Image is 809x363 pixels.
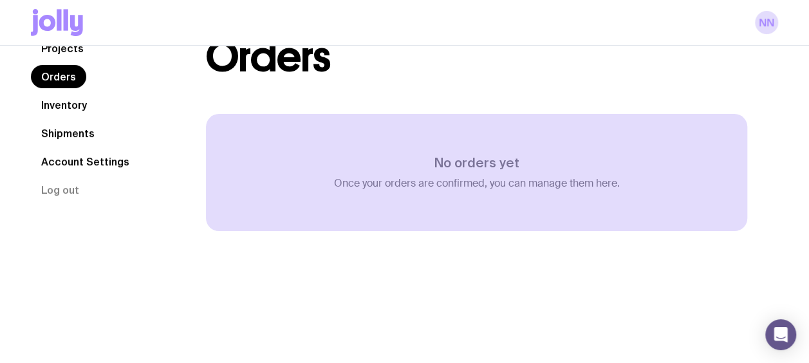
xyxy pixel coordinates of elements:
[31,93,97,116] a: Inventory
[31,65,86,88] a: Orders
[334,155,620,171] h3: No orders yet
[31,122,105,145] a: Shipments
[31,150,140,173] a: Account Settings
[755,11,778,34] a: nn
[765,319,796,350] div: Open Intercom Messenger
[334,177,620,190] p: Once your orders are confirmed, you can manage them here.
[31,178,89,201] button: Log out
[206,37,330,78] h1: Orders
[31,37,94,60] a: Projects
